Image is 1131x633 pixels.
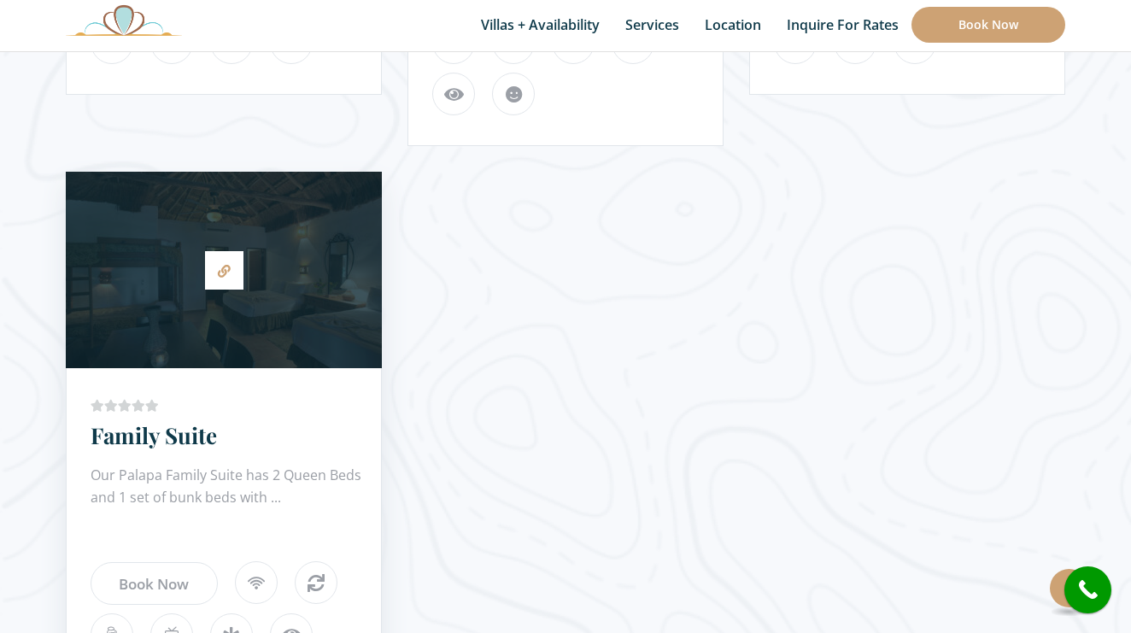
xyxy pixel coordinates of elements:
a: Family Suite [91,420,217,450]
i: call [1069,571,1107,609]
a: Book Now [91,562,218,605]
img: Awesome Logo [66,4,182,36]
div: Our Palapa Family Suite has 2 Queen Beds and 1 set of bunk beds with ... [91,464,381,532]
a: call [1064,566,1111,613]
a: Book Now [911,7,1065,43]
